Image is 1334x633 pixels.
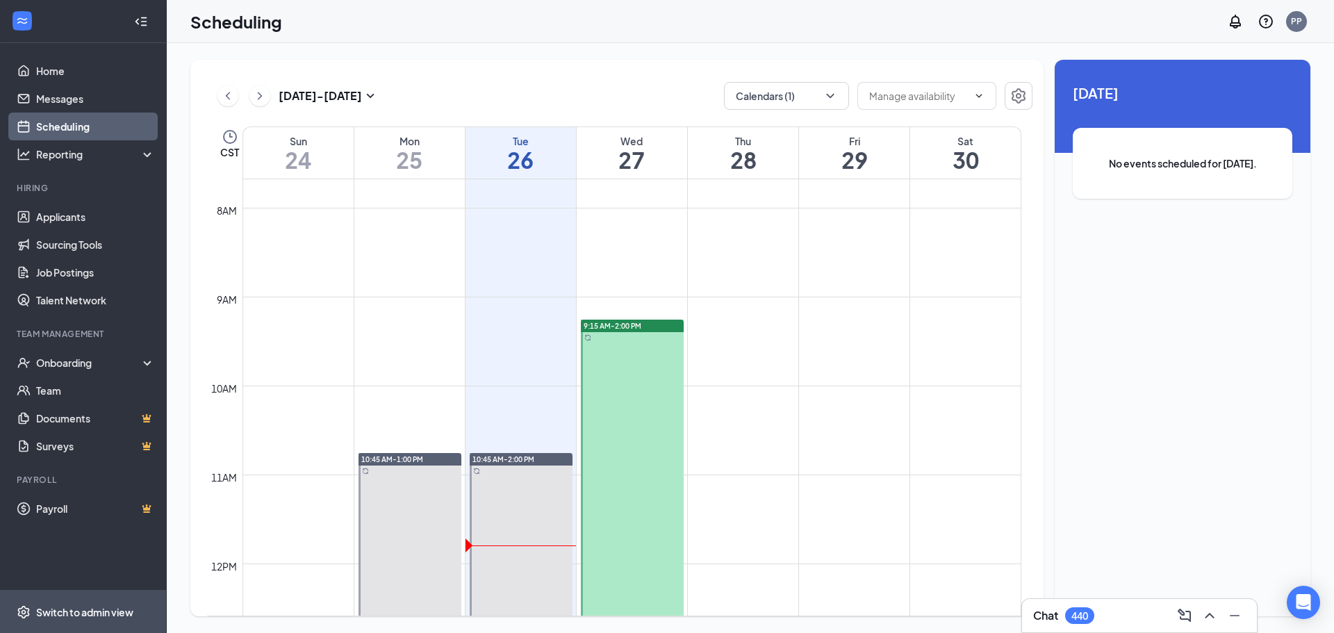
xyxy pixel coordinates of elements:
h1: 30 [910,148,1021,172]
svg: SmallChevronDown [362,88,379,104]
h1: 29 [799,148,909,172]
div: 440 [1071,610,1088,622]
a: Applicants [36,203,155,231]
span: 10:45 AM-2:00 PM [472,454,534,464]
svg: ChevronRight [253,88,267,104]
div: Switch to admin view [36,605,133,619]
svg: WorkstreamLogo [15,14,29,28]
svg: Sync [362,468,369,475]
svg: Sync [584,334,591,341]
button: Calendars (1)ChevronDown [724,82,849,110]
a: SurveysCrown [36,432,155,460]
span: 9:15 AM-2:00 PM [584,321,641,331]
h3: Chat [1033,608,1058,623]
div: 8am [214,203,240,218]
div: Sat [910,134,1021,148]
div: Open Intercom Messenger [1287,586,1320,619]
a: DocumentsCrown [36,404,155,432]
a: PayrollCrown [36,495,155,523]
h1: 25 [354,148,465,172]
svg: Sync [473,468,480,475]
div: Fri [799,134,909,148]
h1: 27 [577,148,687,172]
div: PP [1291,15,1302,27]
a: Home [36,57,155,85]
a: August 29, 2025 [799,127,909,179]
div: Mon [354,134,465,148]
div: 9am [214,292,240,307]
h1: 26 [466,148,576,172]
svg: ChevronDown [973,90,985,101]
h1: Scheduling [190,10,282,33]
a: Scheduling [36,113,155,140]
svg: Settings [1010,88,1027,104]
div: 11am [208,470,240,485]
a: Sourcing Tools [36,231,155,258]
svg: UserCheck [17,356,31,370]
a: August 24, 2025 [243,127,354,179]
button: ChevronRight [249,85,270,106]
svg: Clock [222,129,238,145]
a: Job Postings [36,258,155,286]
input: Manage availability [869,88,968,104]
div: Tue [466,134,576,148]
div: Sun [243,134,354,148]
svg: ChevronDown [823,89,837,103]
div: Payroll [17,474,152,486]
a: Messages [36,85,155,113]
div: 12pm [208,559,240,574]
a: Talent Network [36,286,155,314]
button: Minimize [1224,605,1246,627]
h1: 28 [688,148,798,172]
svg: Analysis [17,147,31,161]
a: August 25, 2025 [354,127,465,179]
svg: Collapse [134,15,148,28]
a: Team [36,377,155,404]
svg: Notifications [1227,13,1244,30]
div: Onboarding [36,356,143,370]
div: Reporting [36,147,156,161]
svg: Minimize [1226,607,1243,624]
button: ChevronUp [1199,605,1221,627]
div: 10am [208,381,240,396]
div: Thu [688,134,798,148]
button: Settings [1005,82,1032,110]
svg: ChevronUp [1201,607,1218,624]
svg: QuestionInfo [1258,13,1274,30]
button: ComposeMessage [1174,605,1196,627]
button: ChevronLeft [217,85,238,106]
span: [DATE] [1073,82,1292,104]
h1: 24 [243,148,354,172]
svg: Settings [17,605,31,619]
span: No events scheduled for [DATE]. [1101,156,1265,171]
h3: [DATE] - [DATE] [279,88,362,104]
div: Wed [577,134,687,148]
svg: ChevronLeft [221,88,235,104]
a: August 28, 2025 [688,127,798,179]
a: August 26, 2025 [466,127,576,179]
span: 10:45 AM-1:00 PM [361,454,423,464]
div: Team Management [17,328,152,340]
span: CST [220,145,239,159]
div: Hiring [17,182,152,194]
a: August 30, 2025 [910,127,1021,179]
svg: ComposeMessage [1176,607,1193,624]
a: August 27, 2025 [577,127,687,179]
